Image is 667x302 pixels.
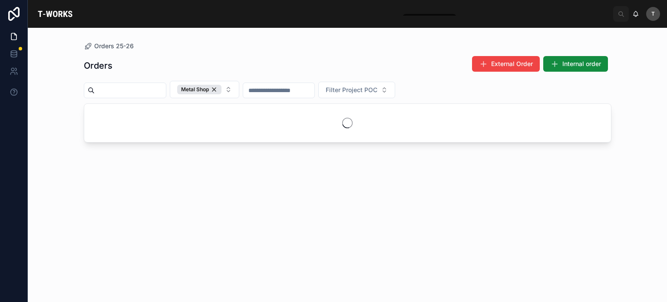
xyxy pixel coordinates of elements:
h1: Orders [84,60,112,72]
span: External Order [491,60,533,68]
img: App logo [35,7,76,21]
span: Internal order [562,60,601,68]
button: Unselect METAL_SHOP [177,85,221,94]
span: Filter Project POC [326,86,377,94]
div: scrollable content [83,12,613,16]
span: T [651,10,655,17]
button: Select Button [318,82,395,98]
button: External Order [472,56,540,72]
span: Orders 25-26 [94,42,134,50]
div: Metal Shop [177,85,221,94]
button: Select Button [170,81,239,98]
button: Internal order [543,56,608,72]
a: Orders 25-26 [84,42,134,50]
